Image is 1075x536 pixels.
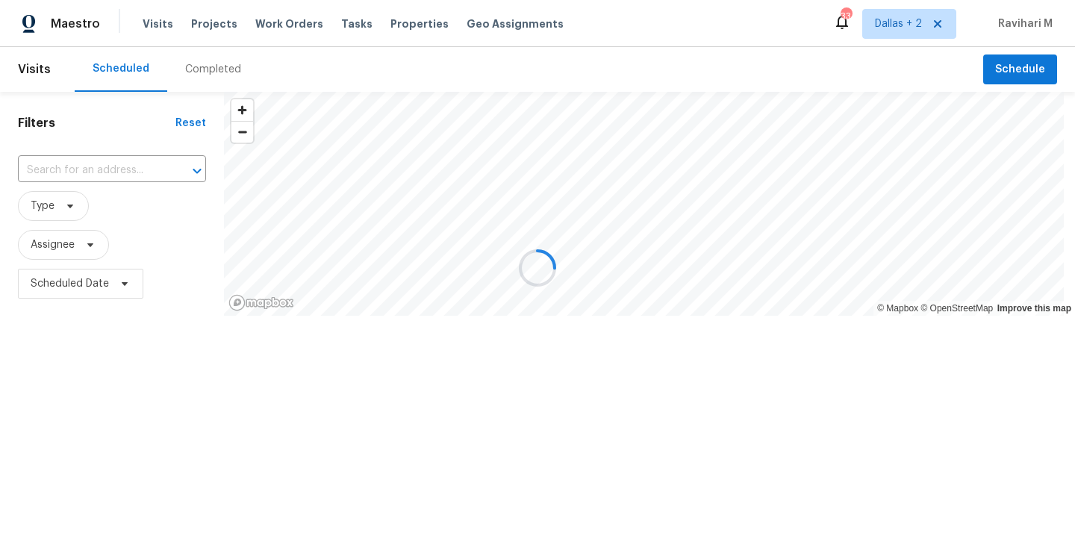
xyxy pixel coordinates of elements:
[228,294,294,311] a: Mapbox homepage
[841,9,851,24] div: 33
[877,303,918,314] a: Mapbox
[231,122,253,143] span: Zoom out
[997,303,1071,314] a: Improve this map
[231,121,253,143] button: Zoom out
[920,303,993,314] a: OpenStreetMap
[231,99,253,121] button: Zoom in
